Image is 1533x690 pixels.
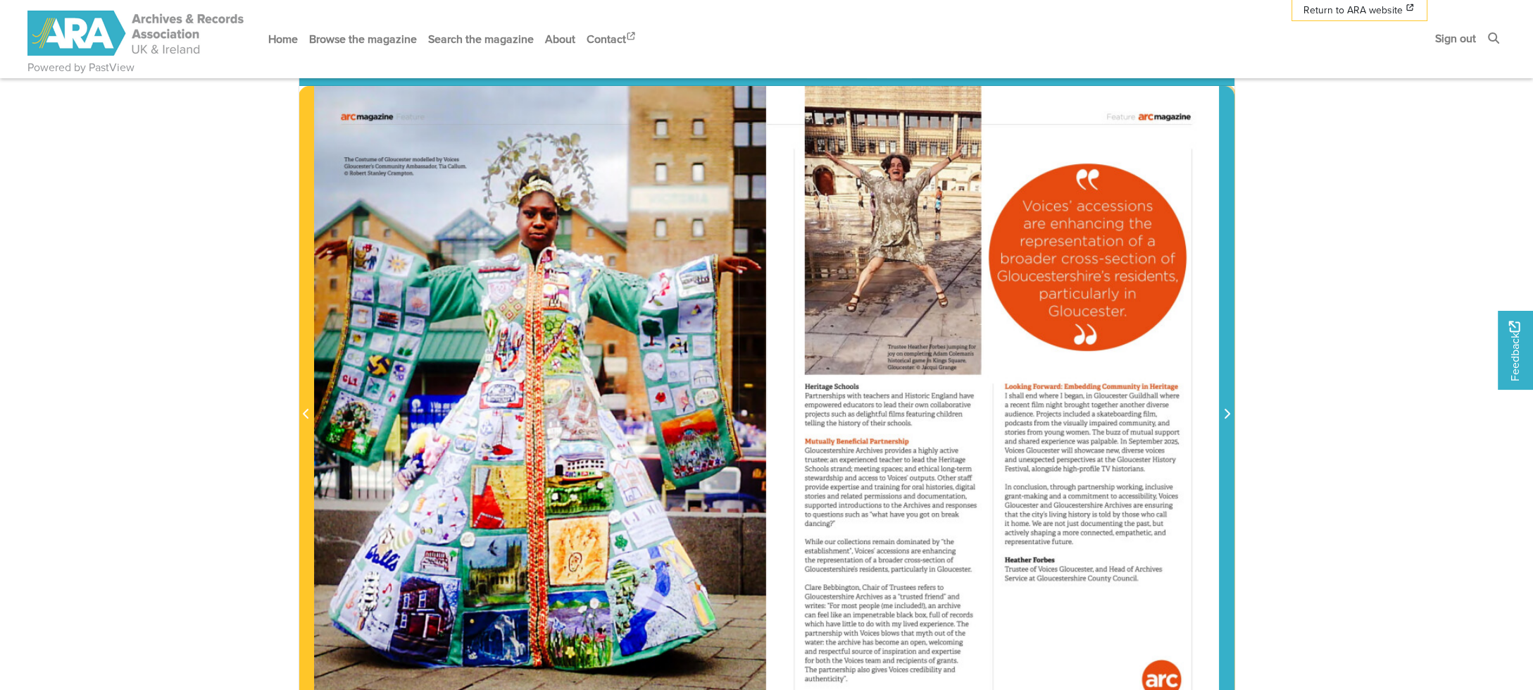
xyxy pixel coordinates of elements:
a: Powered by PastView [27,59,134,76]
span: Return to ARA website [1303,3,1403,18]
a: ARA - ARC Magazine | Powered by PastView logo [27,3,246,64]
img: ARA - ARC Magazine | Powered by PastView [27,11,246,56]
a: Home [263,20,304,58]
a: Browse the magazine [304,20,423,58]
a: Contact [581,20,643,58]
a: Search the magazine [423,20,539,58]
a: About [539,20,581,58]
a: Sign out [1429,20,1482,57]
span: Feedback [1506,321,1523,381]
a: Would you like to provide feedback? [1498,311,1533,390]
